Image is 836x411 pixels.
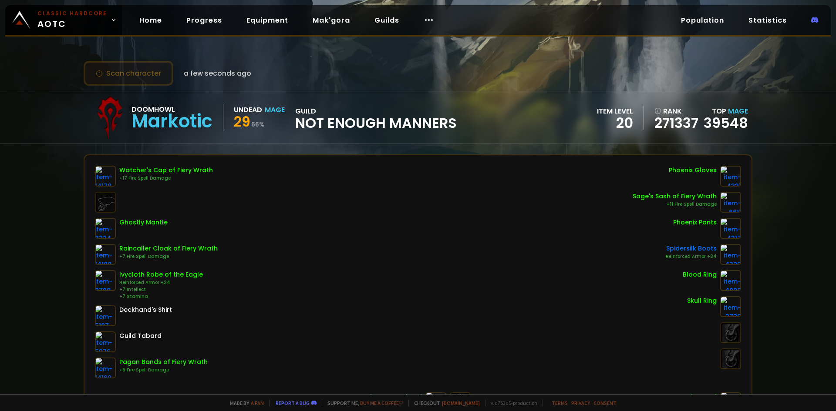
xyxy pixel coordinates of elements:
[119,175,213,182] div: +17 Fire Spell Damage
[367,11,406,29] a: Guilds
[704,113,748,133] a: 39548
[597,117,633,130] div: 20
[720,192,741,213] img: item-6611
[295,106,457,130] div: guild
[119,305,172,314] div: Deckhand's Shirt
[119,270,203,279] div: Ivycloth Robe of the Eagle
[95,218,116,239] img: item-3324
[84,61,173,86] button: Scan character
[95,305,116,326] img: item-5107
[95,358,116,378] img: item-14160
[119,293,203,300] div: +7 Stamina
[276,400,310,406] a: Report a bug
[666,244,717,253] div: Spidersilk Boots
[704,106,748,117] div: Top
[673,218,717,227] div: Phoenix Pants
[654,117,698,130] a: 271337
[633,201,717,208] div: +11 Fire Spell Damage
[654,392,717,401] div: Lesser Mystic Wand
[119,166,213,175] div: Watcher's Cap of Fiery Wrath
[119,218,168,227] div: Ghostly Mantle
[131,104,212,115] div: Doomhowl
[119,331,162,341] div: Guild Tabard
[442,400,480,406] a: [DOMAIN_NAME]
[37,10,107,17] small: Classic Hardcore
[720,296,741,317] img: item-3739
[251,400,264,406] a: a fan
[95,244,116,265] img: item-14188
[571,400,590,406] a: Privacy
[306,11,357,29] a: Mak'gora
[742,11,794,29] a: Statistics
[179,11,229,29] a: Progress
[597,106,633,117] div: item level
[95,331,116,352] img: item-5976
[322,400,403,406] span: Support me,
[119,253,218,260] div: +7 Fire Spell Damage
[683,270,717,279] div: Blood Ring
[119,244,218,253] div: Raincaller Cloak of Fiery Wrath
[119,279,203,286] div: Reinforced Armor +24
[666,253,717,260] div: Reinforced Armor +24
[5,5,122,35] a: Classic HardcoreAOTC
[720,218,741,239] img: item-4317
[485,400,537,406] span: v. d752d5 - production
[669,166,717,175] div: Phoenix Gloves
[234,112,250,131] span: 29
[552,400,568,406] a: Terms
[365,392,422,401] div: Clear Crystal Rod
[265,104,285,115] div: Mage
[728,106,748,116] span: Mage
[225,400,264,406] span: Made by
[251,120,265,129] small: 66 %
[593,400,617,406] a: Consent
[633,192,717,201] div: Sage's Sash of Fiery Wrath
[720,166,741,187] img: item-4331
[674,11,731,29] a: Population
[184,68,251,79] span: a few seconds ago
[119,358,208,367] div: Pagan Bands of Fiery Wrath
[720,270,741,291] img: item-4998
[119,367,208,374] div: +6 Fire Spell Damage
[295,117,457,130] span: Not Enough Manners
[119,286,203,293] div: +7 Intellect
[408,400,480,406] span: Checkout
[654,106,698,117] div: rank
[132,11,169,29] a: Home
[687,296,717,305] div: Skull Ring
[95,270,116,291] img: item-9798
[37,10,107,30] span: AOTC
[234,104,262,115] div: Undead
[360,400,403,406] a: Buy me a coffee
[720,244,741,265] img: item-4320
[95,166,116,187] img: item-14178
[131,115,212,128] div: Markotic
[239,11,295,29] a: Equipment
